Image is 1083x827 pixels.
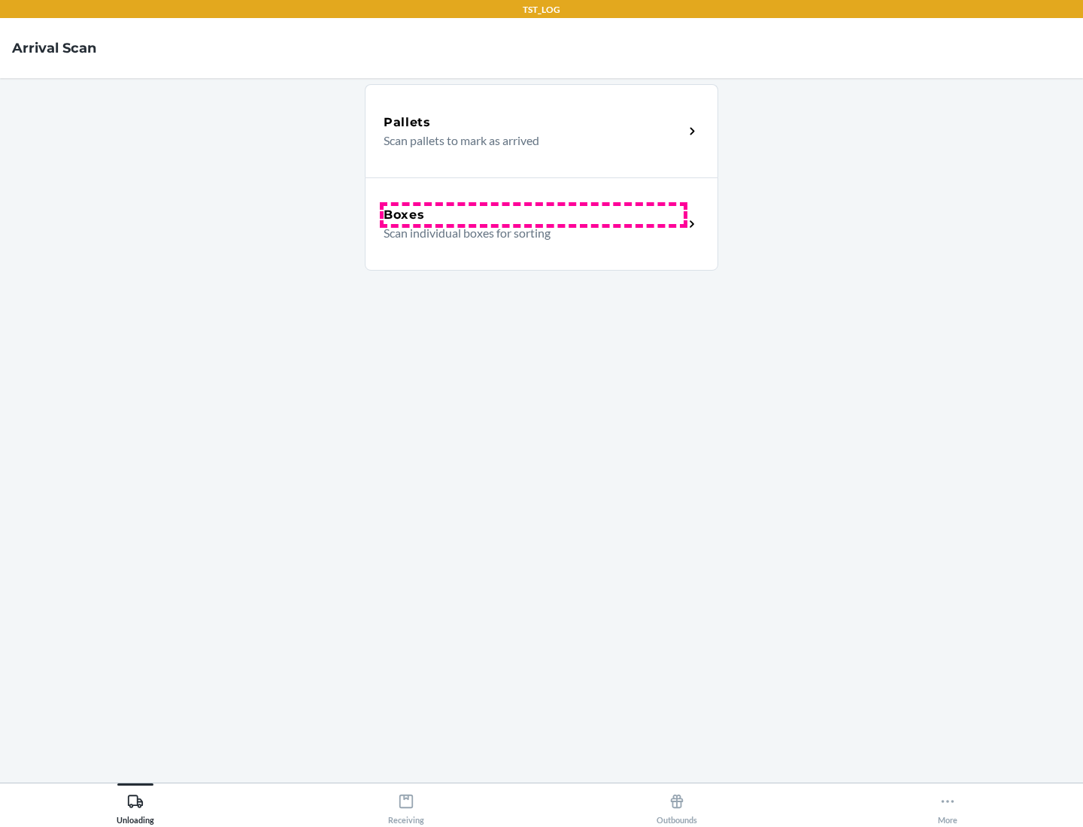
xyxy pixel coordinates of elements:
[365,177,718,271] a: BoxesScan individual boxes for sorting
[384,114,431,132] h5: Pallets
[812,783,1083,825] button: More
[384,206,425,224] h5: Boxes
[523,3,560,17] p: TST_LOG
[117,787,154,825] div: Unloading
[365,84,718,177] a: PalletsScan pallets to mark as arrived
[938,787,957,825] div: More
[541,783,812,825] button: Outbounds
[657,787,697,825] div: Outbounds
[384,132,672,150] p: Scan pallets to mark as arrived
[384,224,672,242] p: Scan individual boxes for sorting
[388,787,424,825] div: Receiving
[271,783,541,825] button: Receiving
[12,38,96,58] h4: Arrival Scan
